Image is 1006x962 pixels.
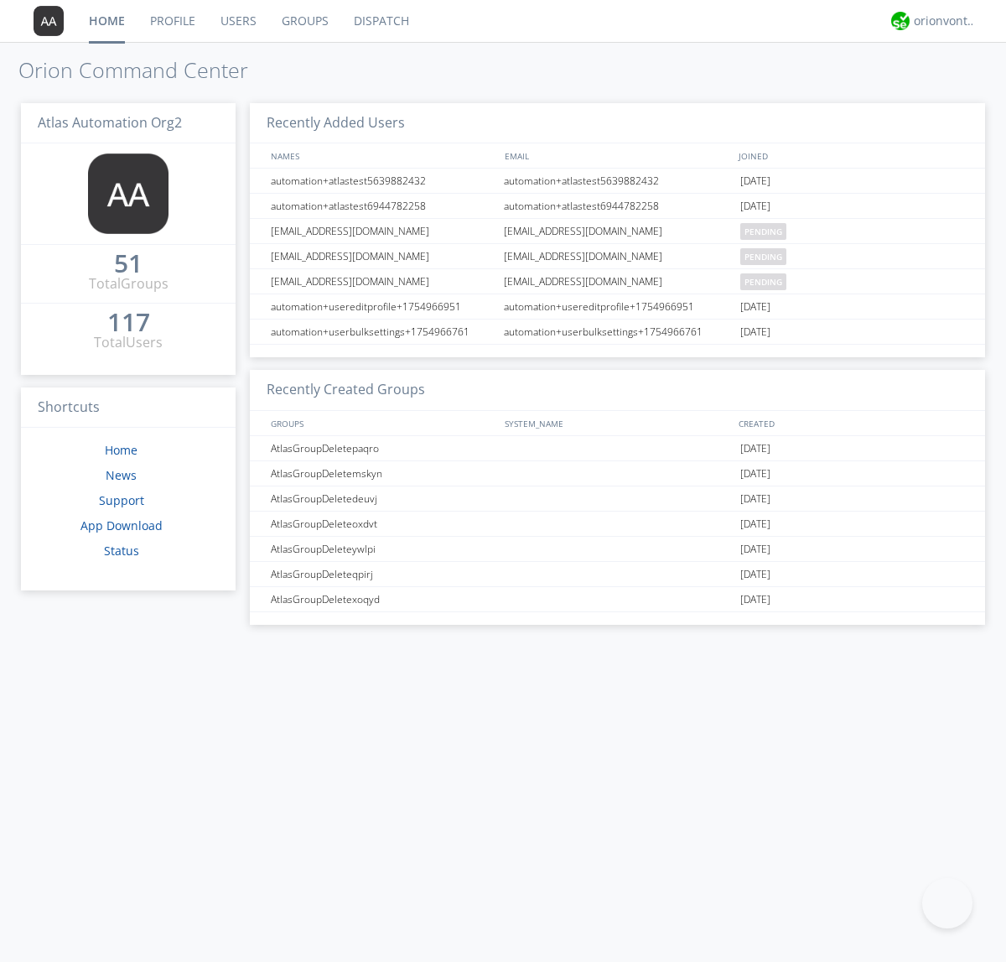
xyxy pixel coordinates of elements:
img: 29d36aed6fa347d5a1537e7736e6aa13 [891,12,910,30]
a: automation+atlastest5639882432automation+atlastest5639882432[DATE] [250,169,985,194]
a: AtlasGroupDeleteywlpi[DATE] [250,537,985,562]
div: JOINED [734,143,969,168]
div: AtlasGroupDeletedeuvj [267,486,499,511]
a: AtlasGroupDeletepaqro[DATE] [250,436,985,461]
a: 51 [114,255,143,274]
span: [DATE] [740,537,770,562]
span: [DATE] [740,486,770,512]
span: pending [740,223,786,240]
h3: Recently Added Users [250,103,985,144]
span: [DATE] [740,320,770,345]
div: automation+atlastest6944782258 [500,194,736,218]
span: [DATE] [740,562,770,587]
a: Home [105,442,137,458]
h3: Shortcuts [21,387,236,429]
div: [EMAIL_ADDRESS][DOMAIN_NAME] [500,244,736,268]
span: [DATE] [740,169,770,194]
a: [EMAIL_ADDRESS][DOMAIN_NAME][EMAIL_ADDRESS][DOMAIN_NAME]pending [250,269,985,294]
div: automation+atlastest5639882432 [267,169,499,193]
div: automation+userbulksettings+1754966761 [500,320,736,344]
div: AtlasGroupDeletexoqyd [267,587,499,611]
div: CREATED [734,411,969,435]
a: [EMAIL_ADDRESS][DOMAIN_NAME][EMAIL_ADDRESS][DOMAIN_NAME]pending [250,219,985,244]
span: Atlas Automation Org2 [38,113,182,132]
a: automation+atlastest6944782258automation+atlastest6944782258[DATE] [250,194,985,219]
span: pending [740,248,786,265]
div: 51 [114,255,143,272]
div: [EMAIL_ADDRESS][DOMAIN_NAME] [500,269,736,294]
div: [EMAIL_ADDRESS][DOMAIN_NAME] [267,269,499,294]
a: Support [99,492,144,508]
span: [DATE] [740,436,770,461]
div: AtlasGroupDeleteoxdvt [267,512,499,536]
a: [EMAIL_ADDRESS][DOMAIN_NAME][EMAIL_ADDRESS][DOMAIN_NAME]pending [250,244,985,269]
div: [EMAIL_ADDRESS][DOMAIN_NAME] [267,244,499,268]
div: [EMAIL_ADDRESS][DOMAIN_NAME] [500,219,736,243]
div: AtlasGroupDeleteywlpi [267,537,499,561]
div: automation+usereditprofile+1754966951 [500,294,736,319]
a: AtlasGroupDeletexoqyd[DATE] [250,587,985,612]
div: [EMAIL_ADDRESS][DOMAIN_NAME] [267,219,499,243]
div: automation+atlastest6944782258 [267,194,499,218]
div: automation+usereditprofile+1754966951 [267,294,499,319]
span: [DATE] [740,194,770,219]
a: 117 [107,314,150,333]
div: AtlasGroupDeletemskyn [267,461,499,486]
span: pending [740,273,786,290]
a: Status [104,543,139,559]
div: GROUPS [267,411,496,435]
div: Total Users [94,333,163,352]
div: AtlasGroupDeletepaqro [267,436,499,460]
div: automation+atlastest5639882432 [500,169,736,193]
div: AtlasGroupDeleteqpirj [267,562,499,586]
a: News [106,467,137,483]
span: [DATE] [740,294,770,320]
div: Total Groups [89,274,169,294]
div: NAMES [267,143,496,168]
img: 373638.png [34,6,64,36]
h3: Recently Created Groups [250,370,985,411]
div: EMAIL [500,143,734,168]
span: [DATE] [740,512,770,537]
a: AtlasGroupDeletemskyn[DATE] [250,461,985,486]
img: 373638.png [88,153,169,234]
span: [DATE] [740,461,770,486]
a: AtlasGroupDeleteqpirj[DATE] [250,562,985,587]
a: AtlasGroupDeleteoxdvt[DATE] [250,512,985,537]
div: 117 [107,314,150,330]
iframe: Toggle Customer Support [922,878,972,928]
span: [DATE] [740,587,770,612]
a: automation+userbulksettings+1754966761automation+userbulksettings+1754966761[DATE] [250,320,985,345]
div: SYSTEM_NAME [500,411,734,435]
div: orionvontas+atlas+automation+org2 [914,13,977,29]
a: App Download [80,517,163,533]
a: AtlasGroupDeletedeuvj[DATE] [250,486,985,512]
a: automation+usereditprofile+1754966951automation+usereditprofile+1754966951[DATE] [250,294,985,320]
div: automation+userbulksettings+1754966761 [267,320,499,344]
